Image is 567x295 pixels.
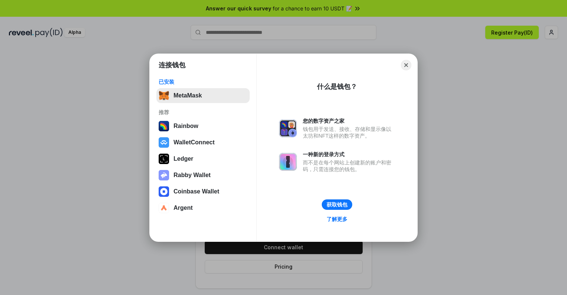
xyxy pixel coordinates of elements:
div: Argent [174,205,193,211]
div: Rabby Wallet [174,172,211,179]
img: svg+xml,%3Csvg%20width%3D%2228%22%20height%3D%2228%22%20viewBox%3D%220%200%2028%2028%22%20fill%3D... [159,186,169,197]
h1: 连接钱包 [159,61,185,70]
div: 推荐 [159,109,247,116]
img: svg+xml,%3Csvg%20fill%3D%22none%22%20height%3D%2233%22%20viewBox%3D%220%200%2035%2033%22%20width%... [159,90,169,101]
div: 您的数字资产之家 [303,118,395,124]
div: MetaMask [174,92,202,99]
img: svg+xml,%3Csvg%20xmlns%3D%22http%3A%2F%2Fwww.w3.org%2F2000%2Fsvg%22%20fill%3D%22none%22%20viewBox... [279,153,297,171]
button: Close [401,60,411,70]
img: svg+xml,%3Csvg%20width%3D%22120%22%20height%3D%22120%22%20viewBox%3D%220%200%20120%20120%22%20fil... [159,121,169,131]
div: 而不是在每个网站上创建新的账户和密码，只需连接您的钱包。 [303,159,395,173]
div: 了解更多 [327,216,347,222]
button: Ledger [156,151,250,166]
button: Rainbow [156,119,250,134]
button: Coinbase Wallet [156,184,250,199]
img: svg+xml,%3Csvg%20width%3D%2228%22%20height%3D%2228%22%20viewBox%3D%220%200%2028%2028%22%20fill%3D... [159,137,169,148]
div: 钱包用于发送、接收、存储和显示像以太坊和NFT这样的数字资产。 [303,126,395,139]
button: Rabby Wallet [156,168,250,183]
div: 一种新的登录方式 [303,151,395,158]
img: svg+xml,%3Csvg%20xmlns%3D%22http%3A%2F%2Fwww.w3.org%2F2000%2Fsvg%22%20width%3D%2228%22%20height%3... [159,154,169,164]
img: svg+xml,%3Csvg%20xmlns%3D%22http%3A%2F%2Fwww.w3.org%2F2000%2Fsvg%22%20fill%3D%22none%22%20viewBox... [279,119,297,137]
div: 已安装 [159,78,247,85]
a: 了解更多 [322,214,352,224]
button: MetaMask [156,88,250,103]
div: Rainbow [174,123,198,129]
img: svg+xml,%3Csvg%20width%3D%2228%22%20height%3D%2228%22%20viewBox%3D%220%200%2028%2028%22%20fill%3D... [159,203,169,213]
div: WalletConnect [174,139,215,146]
div: Ledger [174,155,193,162]
button: WalletConnect [156,135,250,150]
button: Argent [156,201,250,215]
div: Coinbase Wallet [174,188,219,195]
div: 什么是钱包？ [317,82,357,91]
button: 获取钱包 [322,199,352,210]
img: svg+xml,%3Csvg%20xmlns%3D%22http%3A%2F%2Fwww.w3.org%2F2000%2Fsvg%22%20fill%3D%22none%22%20viewBox... [159,170,169,180]
div: 获取钱包 [327,201,347,208]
